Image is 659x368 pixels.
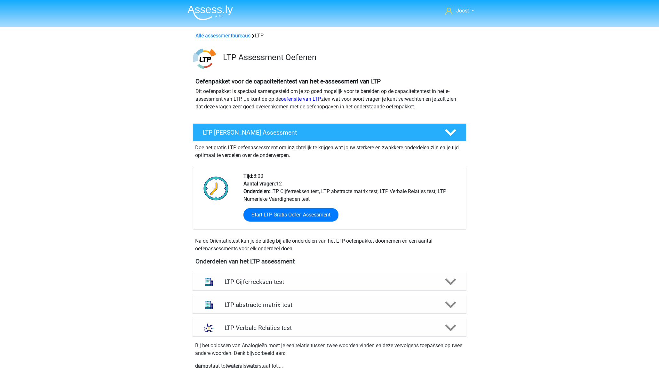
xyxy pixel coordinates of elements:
h4: LTP [PERSON_NAME] Assessment [203,129,434,136]
p: Dit oefenpakket is speciaal samengesteld om je zo goed mogelijk voor te bereiden op de capaciteit... [195,88,464,111]
h4: LTP Cijferreeksen test [225,278,434,286]
a: Joost [443,7,477,15]
h3: LTP Assessment Oefenen [223,52,461,62]
b: Oefenpakket voor de capaciteitentest van het e-assessment van LTP [195,78,381,85]
div: 8:00 12 LTP Cijferreeksen test, LTP abstracte matrix test, LTP Verbale Relaties test, LTP Numerie... [239,172,466,229]
a: abstracte matrices LTP abstracte matrix test [190,296,469,314]
a: analogieen LTP Verbale Relaties test [190,319,469,337]
img: Klok [200,172,232,204]
img: abstracte matrices [201,296,217,313]
a: oefensite van LTP [281,96,321,102]
img: analogieen [201,319,217,336]
b: Tijd: [243,173,253,179]
b: Onderdelen: [243,188,270,194]
div: LTP [193,32,466,40]
div: Na de Oriëntatietest kun je de uitleg bij alle onderdelen van het LTP-oefenpakket doornemen en ee... [193,237,466,253]
h4: LTP Verbale Relaties test [225,324,434,332]
a: cijferreeksen LTP Cijferreeksen test [190,273,469,291]
h4: LTP abstracte matrix test [225,301,434,309]
span: Joost [456,8,469,14]
div: Doe het gratis LTP oefenassessment om inzichtelijk te krijgen wat jouw sterkere en zwakkere onder... [193,141,466,159]
img: Assessly [187,5,233,20]
img: cijferreeksen [201,273,217,290]
img: ltp.png [193,47,216,70]
a: Alle assessmentbureaus [195,33,250,39]
a: Start LTP Gratis Oefen Assessment [243,208,338,222]
a: LTP [PERSON_NAME] Assessment [190,123,469,141]
b: Aantal vragen: [243,181,276,187]
h4: Onderdelen van het LTP assessment [195,258,464,265]
p: Bij het oplossen van Analogieën moet je een relatie tussen twee woorden vinden en deze vervolgens... [195,342,464,357]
